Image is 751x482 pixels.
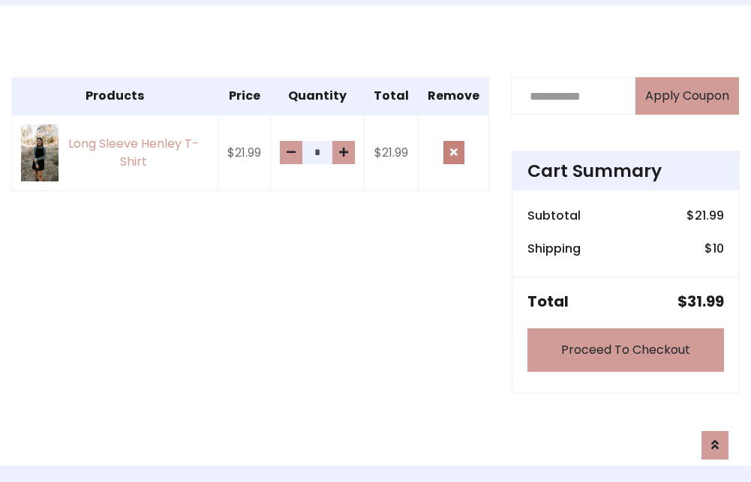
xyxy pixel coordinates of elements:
h6: Shipping [527,241,581,256]
a: Long Sleeve Henley T-Shirt [21,124,209,181]
h5: $ [677,292,724,310]
h4: Cart Summary [527,160,724,181]
h6: Subtotal [527,208,581,223]
th: Quantity [271,78,365,115]
td: $21.99 [365,115,419,190]
span: 31.99 [687,291,724,312]
th: Price [218,78,271,115]
h6: $ [686,208,724,223]
th: Remove [419,78,489,115]
span: 21.99 [695,207,724,224]
button: Apply Coupon [635,77,739,115]
h5: Total [527,292,569,310]
a: Proceed To Checkout [527,328,724,372]
h6: $ [704,241,724,256]
td: $21.99 [218,115,271,190]
th: Total [365,78,419,115]
span: 10 [713,240,724,257]
th: Products [12,78,218,115]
